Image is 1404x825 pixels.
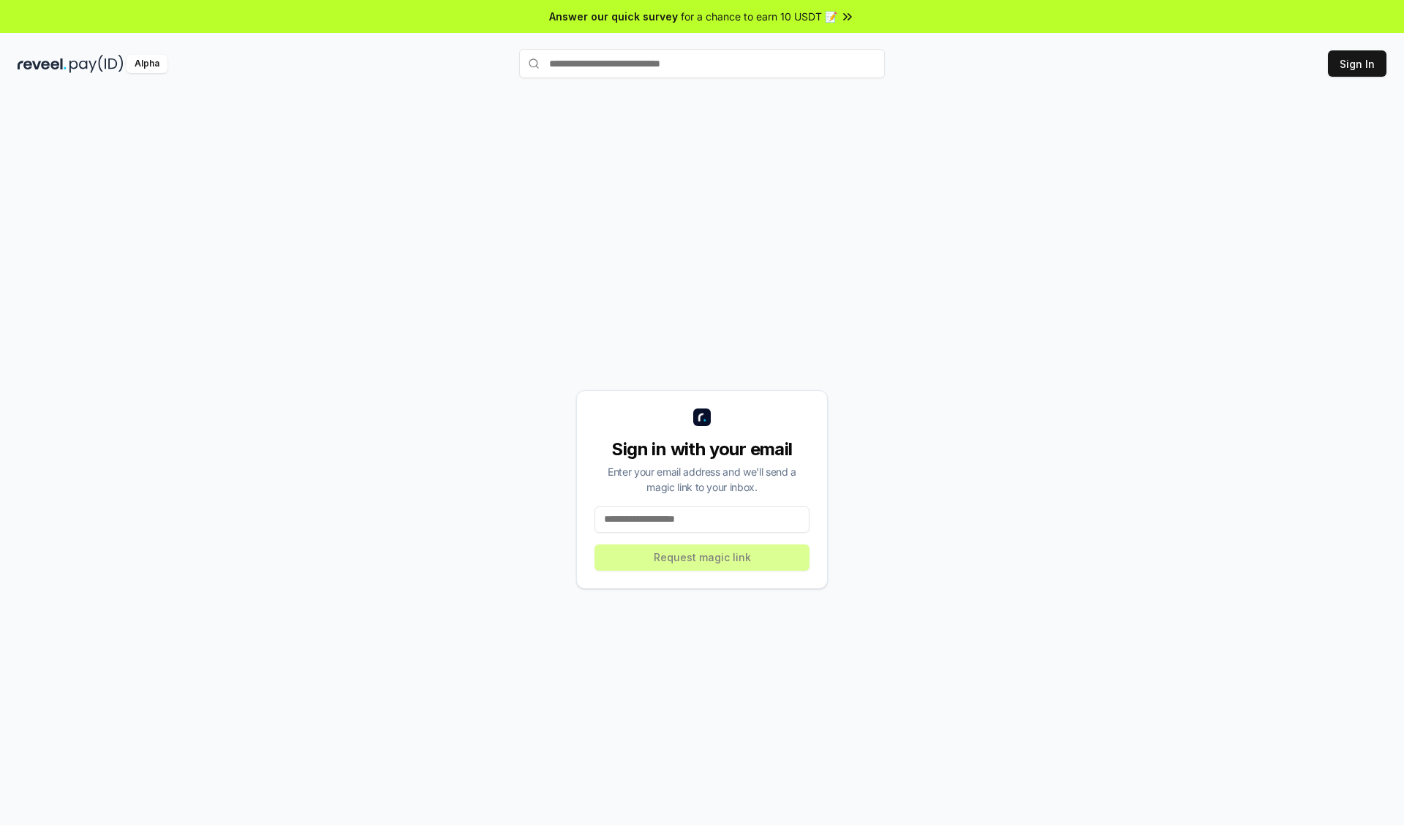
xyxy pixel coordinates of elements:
div: Sign in with your email [595,438,809,461]
img: reveel_dark [18,55,67,73]
img: pay_id [69,55,124,73]
div: Enter your email address and we’ll send a magic link to your inbox. [595,464,809,495]
span: for a chance to earn 10 USDT 📝 [681,9,837,24]
div: Alpha [127,55,167,73]
button: Sign In [1328,50,1386,77]
span: Answer our quick survey [549,9,678,24]
img: logo_small [693,408,711,426]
